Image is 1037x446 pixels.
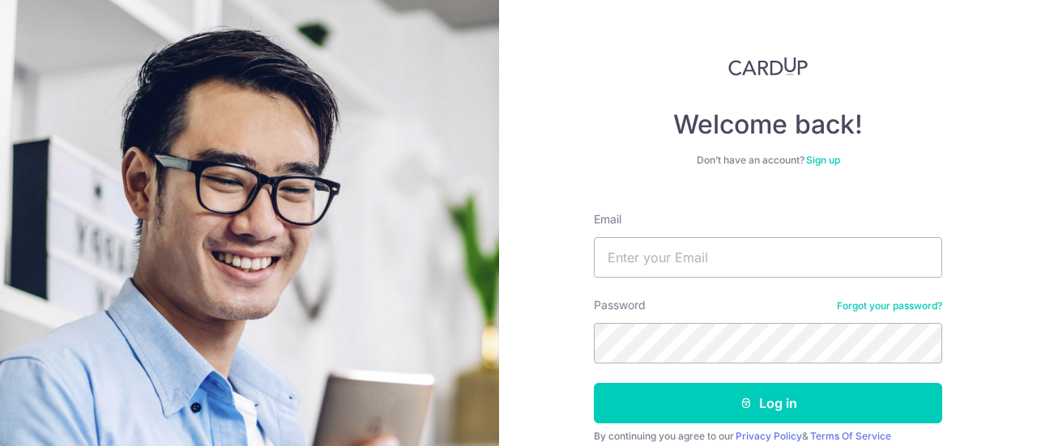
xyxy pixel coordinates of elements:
[736,430,802,442] a: Privacy Policy
[806,154,840,166] a: Sign up
[594,383,942,423] button: Log in
[837,299,942,312] a: Forgot your password?
[728,57,808,76] img: CardUp Logo
[810,430,891,442] a: Terms Of Service
[594,297,646,313] label: Password
[594,430,942,443] div: By continuing you agree to our &
[594,237,942,278] input: Enter your Email
[594,108,942,141] h4: Welcome back!
[594,211,621,227] label: Email
[594,154,942,167] div: Don’t have an account?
